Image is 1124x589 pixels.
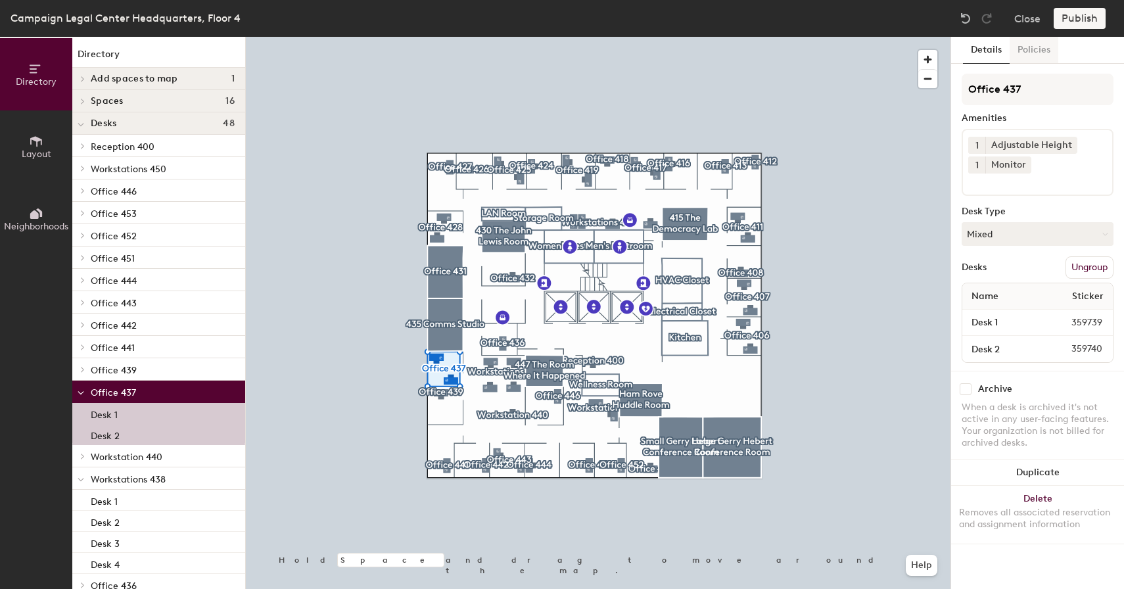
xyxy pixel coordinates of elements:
p: Desk 3 [91,534,120,550]
span: Name [965,285,1005,308]
p: Desk 1 [91,406,118,421]
span: Office 442 [91,320,137,331]
span: 1 [975,158,979,172]
span: Office 441 [91,342,135,354]
span: Directory [16,76,57,87]
span: Office 443 [91,298,137,309]
span: Office 452 [91,231,137,242]
span: 16 [225,96,235,106]
div: Desk Type [962,206,1113,217]
span: Workstation 440 [91,452,162,463]
img: Undo [959,12,972,25]
p: Desk 2 [91,427,120,442]
span: Workstations 450 [91,164,166,175]
span: Workstations 438 [91,474,166,485]
p: Desk 4 [91,555,120,571]
span: Spaces [91,96,124,106]
div: Adjustable Height [985,137,1077,154]
button: Duplicate [951,459,1124,486]
span: Office 444 [91,275,137,287]
div: When a desk is archived it's not active in any user-facing features. Your organization is not bil... [962,402,1113,449]
div: Archive [978,384,1012,394]
img: Redo [980,12,993,25]
input: Unnamed desk [965,314,1040,332]
button: Mixed [962,222,1113,246]
div: Desks [962,262,987,273]
span: Reception 400 [91,141,154,153]
span: 48 [223,118,235,129]
button: Policies [1010,37,1058,64]
span: Office 453 [91,208,137,220]
span: 1 [231,74,235,84]
button: Close [1014,8,1041,29]
div: Monitor [985,156,1031,174]
span: Neighborhoods [4,221,68,232]
span: Add spaces to map [91,74,178,84]
input: Unnamed desk [965,340,1040,358]
button: Help [906,555,937,576]
span: Layout [22,149,51,160]
button: Ungroup [1065,256,1113,279]
span: Sticker [1065,285,1110,308]
span: 1 [975,139,979,153]
span: Office 451 [91,253,135,264]
button: Details [963,37,1010,64]
div: Removes all associated reservation and assignment information [959,507,1116,530]
p: Desk 1 [91,492,118,507]
h1: Directory [72,47,245,68]
span: Office 437 [91,387,136,398]
button: 1 [968,137,985,154]
div: Campaign Legal Center Headquarters, Floor 4 [11,10,241,26]
span: Office 446 [91,186,137,197]
button: 1 [968,156,985,174]
span: 359740 [1040,342,1110,356]
p: Desk 2 [91,513,120,529]
button: DeleteRemoves all associated reservation and assignment information [951,486,1124,544]
div: Amenities [962,113,1113,124]
span: Office 439 [91,365,137,376]
span: Desks [91,118,116,129]
span: 359739 [1040,316,1110,330]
